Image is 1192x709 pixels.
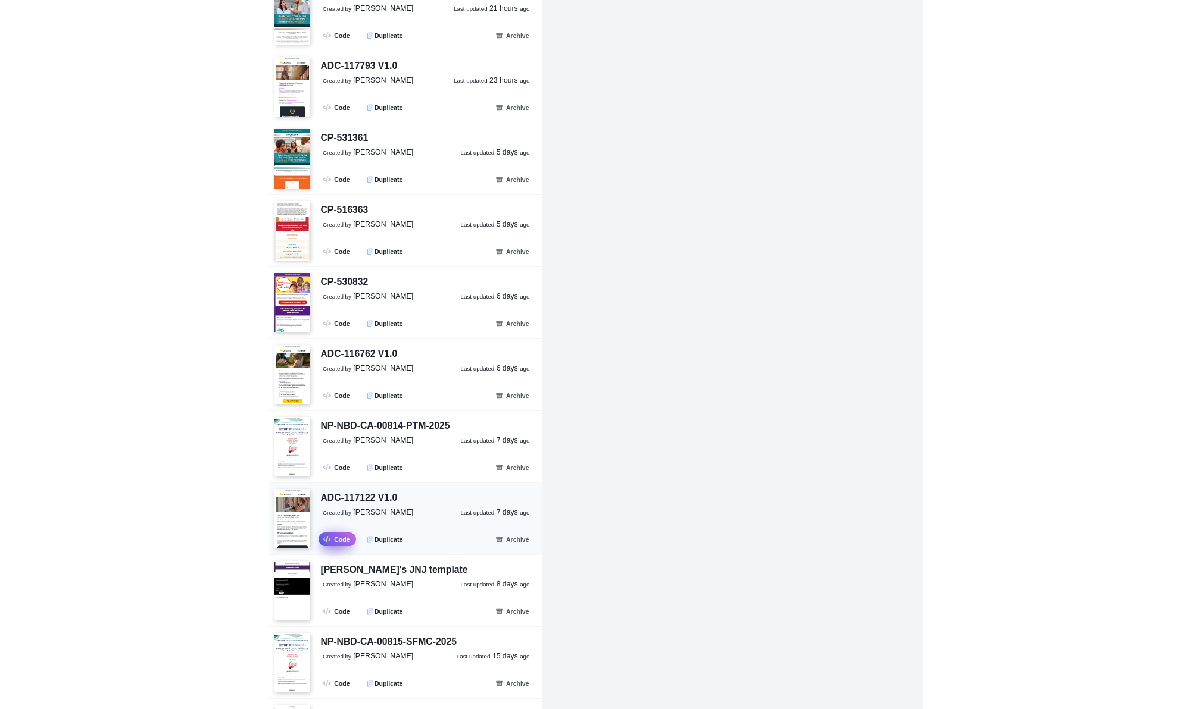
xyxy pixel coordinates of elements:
span: [PERSON_NAME] [353,220,413,228]
div: CP-531361 [321,131,369,146]
button: Duplicate [360,172,409,186]
small: Created by [323,581,351,588]
small: Created by [323,437,351,444]
small: Created by [323,149,351,156]
small: Last updated [461,509,495,516]
a: Code [319,316,356,330]
span: [PERSON_NAME] [353,508,413,516]
a: Last updated 6 days ago [461,291,530,302]
span: [PERSON_NAME] [353,436,413,444]
a: Code [319,388,356,402]
a: Last updated 15 days ago [457,651,530,662]
button: Archive [489,172,536,186]
small: Last updated [461,149,495,156]
a: Code [319,676,356,690]
button: Duplicate [360,244,409,258]
span: [PERSON_NAME] [353,76,413,84]
small: ago [520,581,529,588]
a: Last updated 7 days ago [461,507,530,518]
button: Archive [489,676,536,690]
a: Code [319,460,356,474]
a: Code [319,172,356,186]
small: ago [520,365,529,372]
div: [PERSON_NAME]'s JNJ template [321,563,468,578]
small: Last updated [461,293,495,300]
span: [PERSON_NAME] [353,652,413,660]
a: Last updated 23 hours ago [454,76,530,86]
small: Created by [323,509,351,516]
a: Code [319,532,356,546]
span: [PERSON_NAME] [353,148,413,156]
button: Archive [489,244,536,258]
small: ago [520,149,529,156]
button: Archive [489,604,536,618]
button: Archive [489,101,536,114]
small: Last updated [461,437,495,444]
small: ago [520,509,529,516]
small: ago [520,437,529,444]
a: Last updated 5 days ago [461,219,530,230]
button: Duplicate [360,604,409,618]
small: Created by [323,221,351,228]
small: Last updated [457,653,491,660]
button: Duplicate [360,316,409,330]
small: ago [520,653,529,660]
button: Archive [489,316,536,330]
small: ago [520,77,529,84]
span: [PERSON_NAME] [353,364,413,372]
button: Archive [489,29,536,42]
small: Created by [323,365,351,372]
div: ADC-117793 V1.0 [321,59,398,74]
small: ago [520,293,529,300]
button: Duplicate [360,101,409,114]
button: Duplicate [360,676,409,690]
small: Created by [323,653,351,660]
span: [PERSON_NAME] [353,4,413,12]
button: Archive [489,532,536,546]
a: Code [319,29,356,42]
small: Last updated [461,221,495,228]
small: Created by [323,293,351,300]
div: NP-NBD-CA-00814-PTM-2025 [321,419,450,434]
span: [PERSON_NAME] [353,292,413,300]
a: Last updated 6 days ago [461,363,530,374]
div: CP-530832 [321,275,369,290]
small: Last updated [454,77,488,84]
small: Created by [323,77,351,84]
small: ago [520,221,529,228]
a: Last updated 8 days ago [461,579,530,590]
small: Created by [323,5,351,12]
div: ADC-117122 V1.0 [321,491,398,506]
button: Duplicate [360,460,409,474]
div: NP-NBD-CA-00815-SFMC-2025 [321,635,457,650]
a: Code [319,101,356,114]
button: Duplicate [360,29,409,42]
div: CP-516363 [321,203,369,218]
div: ADC-116762 V1.0 [321,347,398,362]
small: Last updated [454,5,488,12]
button: Archive [489,388,536,402]
button: Archive [489,460,536,474]
small: Last updated [461,365,495,372]
button: Duplicate [360,532,409,546]
small: Last updated [461,581,495,588]
a: Last updated 21 hours ago [454,4,530,14]
a: Last updated 7 days ago [461,435,530,446]
a: Code [319,244,356,258]
button: Duplicate [360,388,409,402]
small: ago [520,5,529,12]
a: Last updated 5 days ago [461,148,530,158]
a: Code [319,604,356,618]
span: [PERSON_NAME] [353,580,413,588]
